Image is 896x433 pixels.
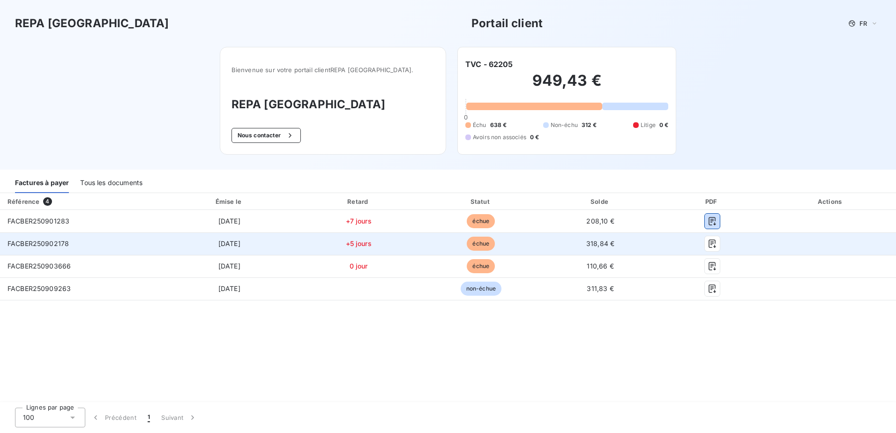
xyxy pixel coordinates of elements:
h3: REPA [GEOGRAPHIC_DATA] [231,96,434,113]
span: 208,10 € [586,217,614,225]
div: Émise le [164,197,295,206]
span: [DATE] [218,284,240,292]
div: Solde [543,197,657,206]
div: Référence [7,198,39,205]
span: [DATE] [218,262,240,270]
h6: TVC - 62205 [465,59,513,70]
span: Bienvenue sur votre portail client REPA [GEOGRAPHIC_DATA] . [231,66,434,74]
span: Échu [473,121,486,129]
button: Nous contacter [231,128,301,143]
button: 1 [142,408,156,427]
span: 110,66 € [587,262,613,270]
span: Avoirs non associés [473,133,526,142]
span: 1 [148,413,150,422]
span: 4 [43,197,52,206]
span: 0 [464,113,468,121]
div: Retard [299,197,418,206]
div: Factures à payer [15,173,69,193]
div: PDF [661,197,763,206]
span: 312 € [582,121,597,129]
div: Statut [422,197,539,206]
span: Litige [641,121,656,129]
span: FACBER250903666 [7,262,71,270]
span: FACBER250901283 [7,217,69,225]
span: +5 jours [346,239,372,247]
span: non-échue [461,282,501,296]
span: 311,83 € [587,284,613,292]
button: Suivant [156,408,203,427]
span: [DATE] [218,217,240,225]
div: Actions [767,197,894,206]
span: échue [467,214,495,228]
span: 638 € [490,121,507,129]
span: FACBER250909263 [7,284,71,292]
span: 0 € [530,133,539,142]
h3: Portail client [471,15,543,32]
span: échue [467,259,495,273]
span: +7 jours [346,217,372,225]
span: [DATE] [218,239,240,247]
span: 100 [23,413,34,422]
span: 0 € [659,121,668,129]
span: FACBER250902178 [7,239,69,247]
button: Précédent [85,408,142,427]
h2: 949,43 € [465,71,668,99]
div: Tous les documents [80,173,142,193]
span: 0 jour [350,262,368,270]
span: échue [467,237,495,251]
h3: REPA [GEOGRAPHIC_DATA] [15,15,169,32]
span: Non-échu [551,121,578,129]
span: 318,84 € [586,239,614,247]
span: FR [859,20,867,27]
